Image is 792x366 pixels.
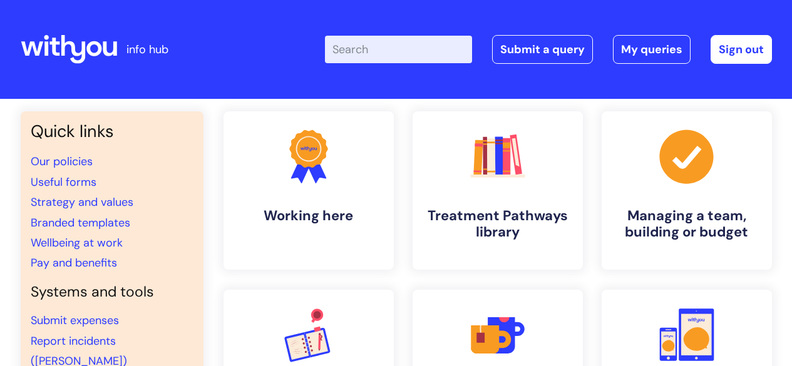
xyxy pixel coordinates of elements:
a: Our policies [31,154,93,169]
h4: Managing a team, building or budget [612,208,762,241]
a: Wellbeing at work [31,235,123,250]
a: Sign out [711,35,772,64]
div: | - [325,35,772,64]
a: Submit expenses [31,313,119,328]
p: info hub [126,39,168,59]
a: My queries [613,35,691,64]
h4: Treatment Pathways library [423,208,573,241]
a: Treatment Pathways library [413,111,583,270]
a: Working here [224,111,394,270]
h3: Quick links [31,121,193,141]
h4: Working here [234,208,384,224]
input: Search [325,36,472,63]
h4: Systems and tools [31,283,193,301]
a: Strategy and values [31,195,133,210]
a: Useful forms [31,175,96,190]
a: Submit a query [492,35,593,64]
a: Managing a team, building or budget [602,111,772,270]
a: Pay and benefits [31,255,117,270]
a: Branded templates [31,215,130,230]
